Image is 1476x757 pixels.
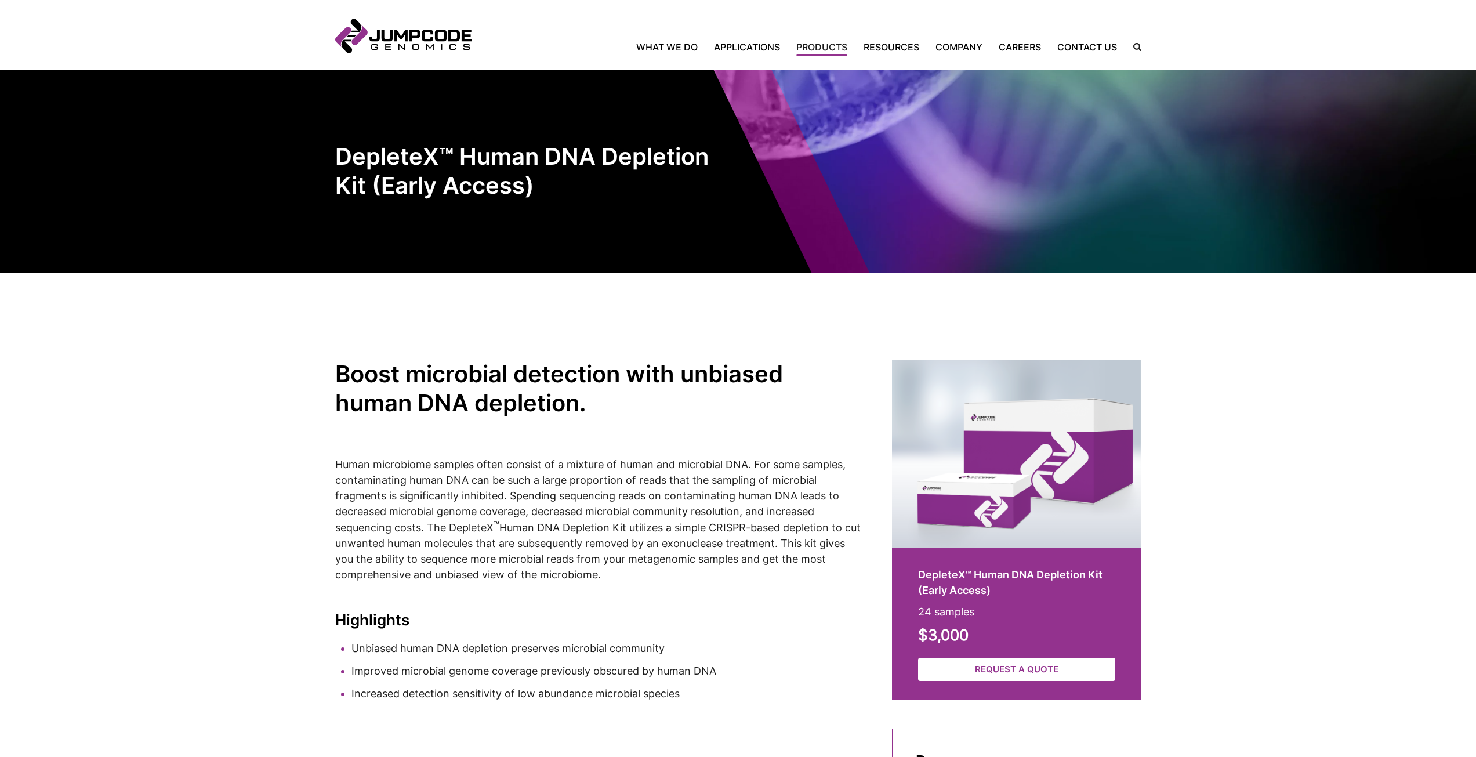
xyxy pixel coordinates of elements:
[335,360,863,418] h2: Boost microbial detection with unbiased human DNA depletion.
[1125,43,1141,51] label: Search the site.
[927,40,991,54] a: Company
[918,567,1115,598] h2: DepleteX™ Human DNA Depletion Kit (Early Access)
[918,658,1115,682] a: Request a Quote
[636,40,706,54] a: What We Do
[472,40,1125,54] nav: Primary Navigation
[351,663,863,679] li: Improved microbial genome coverage previously obscured by human DNA
[991,40,1049,54] a: Careers
[706,40,788,54] a: Applications
[351,686,863,701] li: Increased detection sensitivity of low abundance microbial species
[918,604,1115,620] p: 24 samples
[918,626,969,644] strong: $3,000
[351,640,863,656] li: Unbiased human DNA depletion preserves microbial community
[788,40,855,54] a: Products
[335,142,738,200] h1: DepleteX™ Human DNA Depletion Kit (Early Access)
[335,611,863,629] h3: Highlights
[855,40,927,54] a: Resources
[335,457,863,582] p: Human microbiome samples often consist of a mixture of human and microbial DNA. For some samples,...
[1049,40,1125,54] a: Contact Us
[494,520,499,530] sup: ™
